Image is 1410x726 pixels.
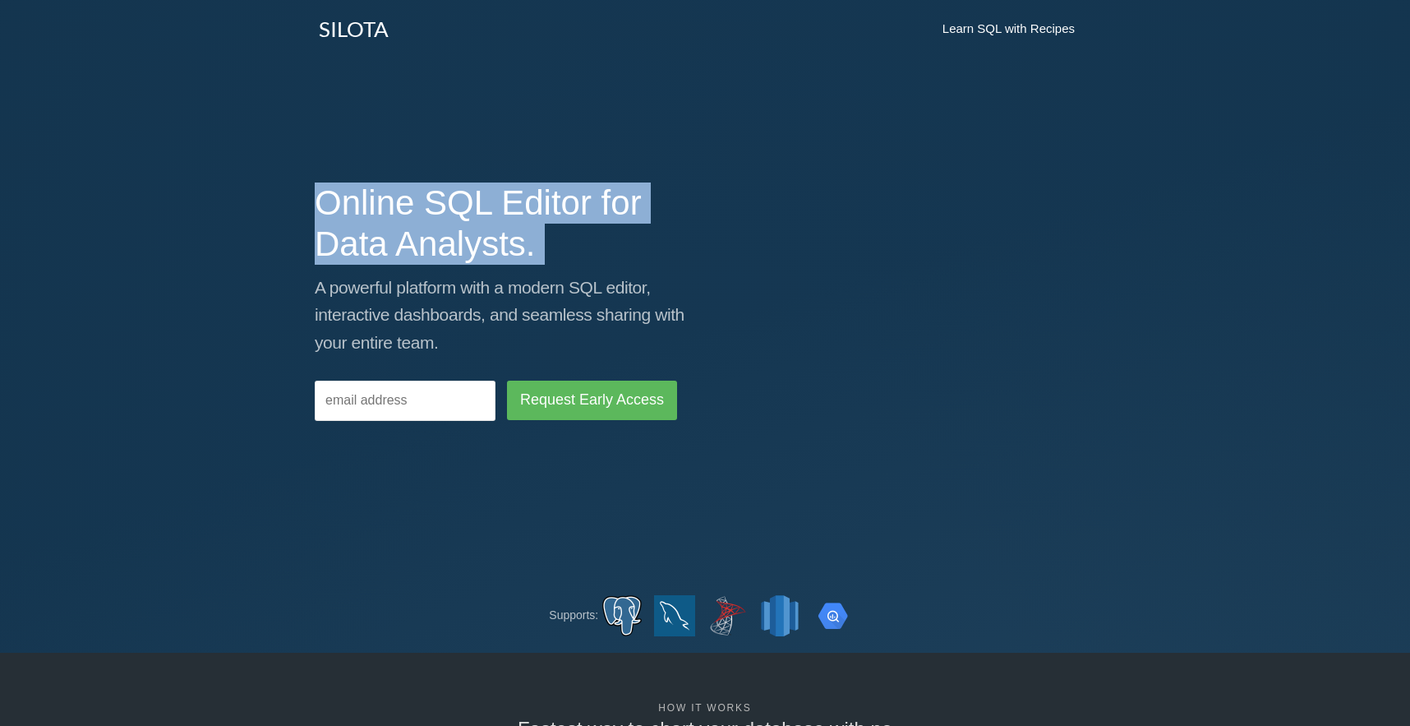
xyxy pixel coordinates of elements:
[926,8,1091,49] a: Learn SQL with Recipes
[812,595,853,636] img: bigquery.png
[510,702,901,714] h6: How it works
[306,8,401,49] a: SILOTA
[315,183,693,266] h1: Online SQL Editor for Data Analysts.
[654,595,695,636] img: mysql.png
[707,595,748,636] img: sql_server.png
[549,608,598,622] span: Supports:
[601,595,643,636] img: postgres.png
[315,274,693,357] p: A powerful platform with a modern SQL editor, interactive dashboards, and seamless sharing with y...
[507,381,677,420] input: Request Early Access
[315,381,495,421] input: email address
[759,595,800,636] img: redshift.png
